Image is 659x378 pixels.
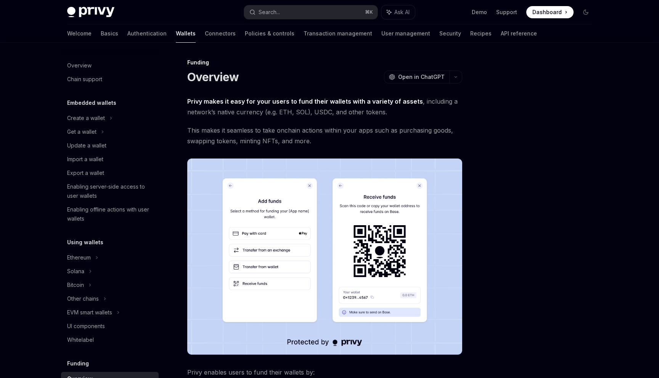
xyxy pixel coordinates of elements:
[67,308,112,317] div: EVM smart wallets
[67,322,105,331] div: UI components
[67,7,114,18] img: dark logo
[67,75,102,84] div: Chain support
[532,8,562,16] span: Dashboard
[61,139,159,152] a: Update a wallet
[381,5,415,19] button: Ask AI
[580,6,592,18] button: Toggle dark mode
[67,294,99,303] div: Other chains
[67,335,94,344] div: Whitelabel
[67,253,91,262] div: Ethereum
[67,238,103,247] h5: Using wallets
[187,70,239,84] h1: Overview
[470,24,492,43] a: Recipes
[67,127,96,136] div: Get a wallet
[67,24,92,43] a: Welcome
[187,98,423,105] strong: Privy makes it easy for your users to fund their wallets with a variety of assets
[61,72,159,86] a: Chain support
[61,152,159,166] a: Import a wallet
[259,8,280,17] div: Search...
[67,267,84,276] div: Solana
[245,24,294,43] a: Policies & controls
[67,359,89,368] h5: Funding
[501,24,537,43] a: API reference
[187,96,462,117] span: , including a network’s native currency (e.g. ETH, SOL), USDC, and other tokens.
[67,61,92,70] div: Overview
[67,280,84,290] div: Bitcoin
[398,73,445,81] span: Open in ChatGPT
[67,114,105,123] div: Create a wallet
[187,159,462,355] img: images/Funding.png
[67,155,103,164] div: Import a wallet
[187,59,462,66] div: Funding
[127,24,167,43] a: Authentication
[187,367,462,378] span: Privy enables users to fund their wallets by:
[384,70,449,83] button: Open in ChatGPT
[176,24,196,43] a: Wallets
[244,5,378,19] button: Search...⌘K
[101,24,118,43] a: Basics
[61,319,159,333] a: UI components
[67,182,154,200] div: Enabling server-side access to user wallets
[61,59,159,72] a: Overview
[304,24,372,43] a: Transaction management
[67,141,106,150] div: Update a wallet
[187,125,462,146] span: This makes it seamless to take onchain actions within your apps such as purchasing goods, swappin...
[205,24,236,43] a: Connectors
[439,24,461,43] a: Security
[61,203,159,226] a: Enabling offline actions with user wallets
[472,8,487,16] a: Demo
[496,8,517,16] a: Support
[526,6,574,18] a: Dashboard
[365,9,373,15] span: ⌘ K
[381,24,430,43] a: User management
[394,8,410,16] span: Ask AI
[61,166,159,180] a: Export a wallet
[67,168,104,178] div: Export a wallet
[67,98,116,107] h5: Embedded wallets
[61,180,159,203] a: Enabling server-side access to user wallets
[67,205,154,223] div: Enabling offline actions with user wallets
[61,333,159,347] a: Whitelabel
